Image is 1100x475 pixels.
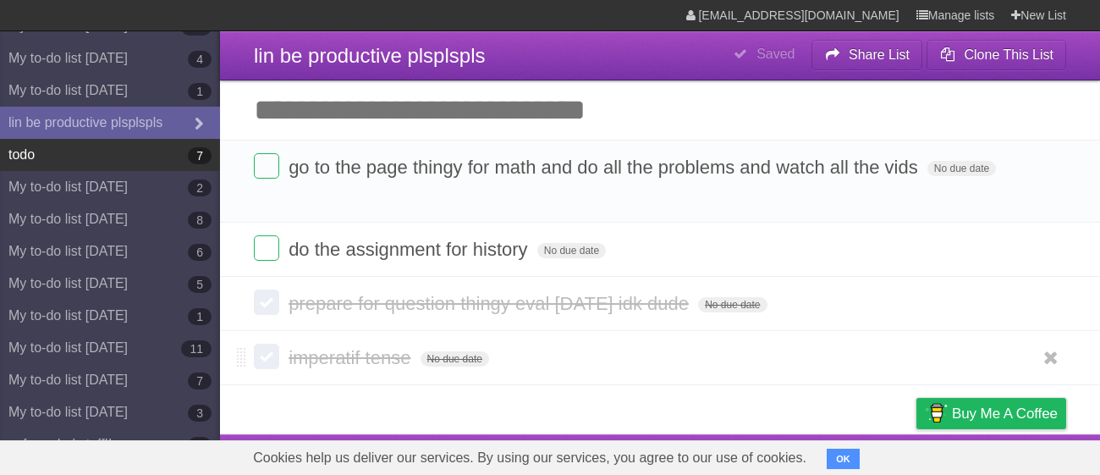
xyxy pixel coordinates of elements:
[188,437,212,454] b: 4
[289,157,922,178] span: go to the page thingy for math and do all the problems and watch all the vids
[289,293,693,314] span: prepare for question thingy eval [DATE] idk dude
[537,243,606,258] span: No due date
[188,276,212,293] b: 5
[289,347,415,368] span: imperatif tense
[188,244,212,261] b: 6
[188,405,212,422] b: 3
[691,439,727,471] a: About
[254,44,485,67] span: lin be productive plsplspls
[188,180,212,196] b: 2
[254,153,279,179] label: Done
[289,239,531,260] span: do the assignment for history
[916,398,1066,429] a: Buy me a coffee
[849,47,910,62] b: Share List
[964,47,1053,62] b: Clone This List
[188,373,212,389] b: 7
[811,40,923,70] button: Share List
[960,439,1066,471] a: Suggest a feature
[254,290,279,315] label: Done
[188,83,212,100] b: 1
[927,40,1066,70] button: Clone This List
[952,399,1058,428] span: Buy me a coffee
[236,441,823,475] span: Cookies help us deliver our services. By using our services, you agree to our use of cookies.
[837,439,874,471] a: Terms
[188,147,212,164] b: 7
[925,399,948,428] img: Buy me a coffee
[188,212,212,229] b: 8
[827,449,860,469] button: OK
[894,439,938,471] a: Privacy
[188,308,212,325] b: 1
[421,351,489,367] span: No due date
[254,344,279,369] label: Done
[747,439,816,471] a: Developers
[927,161,996,176] span: No due date
[756,47,795,61] b: Saved
[188,51,212,68] b: 4
[254,235,279,261] label: Done
[181,340,212,357] b: 11
[698,297,767,312] span: No due date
